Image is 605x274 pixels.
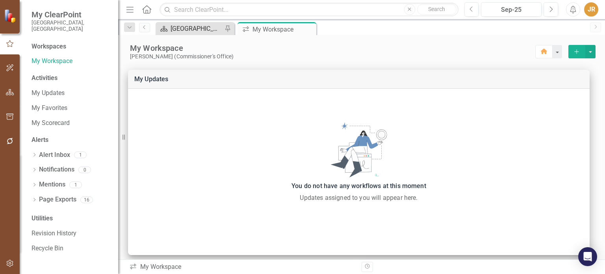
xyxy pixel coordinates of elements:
div: [GEOGRAPHIC_DATA] Page [171,24,223,34]
div: My Workspace [129,263,356,272]
a: [GEOGRAPHIC_DATA] Page [158,24,223,34]
a: Alert Inbox [39,151,70,160]
a: My Favorites [32,104,110,113]
a: My Updates [134,75,169,83]
div: 1 [69,181,82,188]
input: Search ClearPoint... [160,3,458,17]
div: Alerts [32,136,110,145]
button: JR [584,2,598,17]
button: Search [417,4,457,15]
a: Recycle Bin [32,244,110,253]
a: Mentions [39,180,65,189]
a: My Workspace [32,57,110,66]
div: You do not have any workflows at this moment [132,181,586,192]
div: 16 [80,196,93,203]
div: [PERSON_NAME] (Commissioner's Office) [130,53,535,60]
div: My Workspace [130,43,535,53]
button: select merge strategy [585,45,596,58]
a: Page Exports [39,195,76,204]
a: Revision History [32,229,110,238]
div: Open Intercom Messenger [578,247,597,266]
div: Workspaces [32,42,66,51]
div: Sep-25 [484,5,539,15]
div: Activities [32,74,110,83]
div: My Workspace [252,24,314,34]
button: Sep-25 [481,2,542,17]
a: My Updates [32,89,110,98]
span: Search [428,6,445,12]
img: ClearPoint Strategy [4,9,18,23]
div: Updates assigned to you will appear here. [132,193,586,203]
div: Utilities [32,214,110,223]
div: 0 [78,166,91,173]
a: My Scorecard [32,119,110,128]
small: [GEOGRAPHIC_DATA], [GEOGRAPHIC_DATA] [32,19,110,32]
div: split button [568,45,596,58]
a: Notifications [39,165,74,174]
div: 1 [74,152,87,158]
span: My ClearPoint [32,10,110,19]
button: select merge strategy [568,45,585,58]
